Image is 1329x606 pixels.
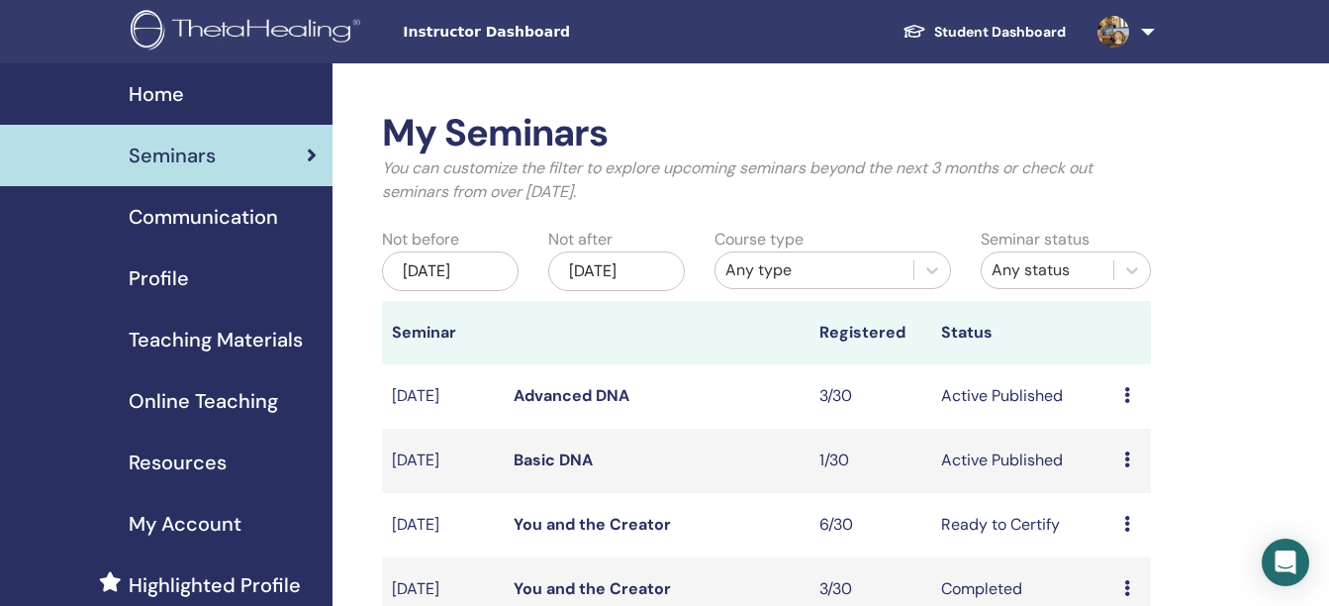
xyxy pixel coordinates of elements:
[725,258,903,282] div: Any type
[129,325,303,354] span: Teaching Materials
[1097,16,1129,48] img: default.jpg
[129,263,189,293] span: Profile
[992,258,1103,282] div: Any status
[809,301,931,364] th: Registered
[129,79,184,109] span: Home
[548,252,685,291] div: [DATE]
[548,228,613,252] label: Not after
[382,156,1151,204] p: You can customize the filter to explore upcoming seminars beyond the next 3 months or check out s...
[129,570,301,600] span: Highlighted Profile
[131,10,367,54] img: logo.png
[382,429,504,493] td: [DATE]
[931,429,1114,493] td: Active Published
[514,514,671,535] a: You and the Creator
[887,14,1082,50] a: Student Dashboard
[714,228,804,252] label: Course type
[514,578,671,599] a: You and the Creator
[514,385,629,406] a: Advanced DNA
[931,301,1114,364] th: Status
[129,448,227,477] span: Resources
[514,450,593,470] a: Basic DNA
[902,23,926,40] img: graduation-cap-white.svg
[1262,539,1309,586] div: Open Intercom Messenger
[129,386,278,416] span: Online Teaching
[129,141,216,170] span: Seminars
[403,22,700,43] span: Instructor Dashboard
[382,252,519,291] div: [DATE]
[981,228,1090,252] label: Seminar status
[382,111,1151,156] h2: My Seminars
[129,509,241,539] span: My Account
[809,364,931,429] td: 3/30
[931,493,1114,557] td: Ready to Certify
[129,202,278,232] span: Communication
[809,429,931,493] td: 1/30
[382,301,504,364] th: Seminar
[382,493,504,557] td: [DATE]
[382,364,504,429] td: [DATE]
[931,364,1114,429] td: Active Published
[382,228,459,252] label: Not before
[809,493,931,557] td: 6/30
